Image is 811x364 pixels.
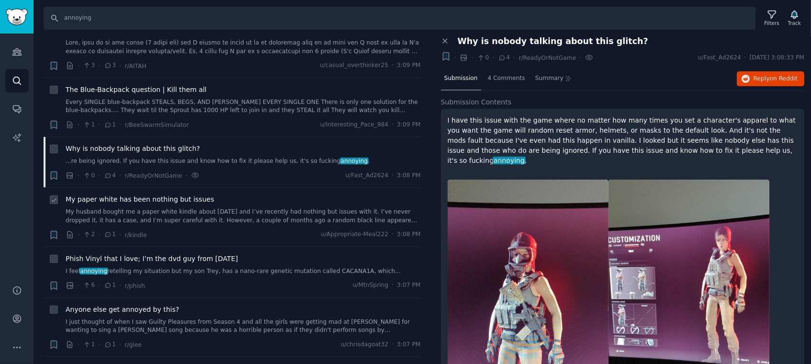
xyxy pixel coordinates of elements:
span: · [392,121,394,129]
span: 3 [104,61,116,70]
span: 1 [104,121,116,129]
a: I feelannoyingretelling my situation but my son Trey, has a nano-rare genetic mutation called CAC... [66,267,421,276]
span: 3:09 PM [397,121,420,129]
a: Anyone else get annoyed by this? [66,305,179,315]
span: · [98,340,100,350]
span: · [185,171,187,181]
span: · [78,171,79,181]
div: Filters [765,20,779,26]
span: r/kindle [124,232,146,239]
span: 4 [498,54,510,62]
span: r/phish [124,283,145,289]
span: · [492,53,494,63]
span: 4 Comments [488,74,525,83]
span: 6 [83,281,95,290]
a: Phish Vinyl that I love; I’m the dvd guy from [DATE] [66,254,238,264]
span: 1 [104,341,116,349]
span: u/Fast_Ad2624 [698,54,741,62]
span: · [98,120,100,130]
a: My husband bought me a paper white kindle about [DATE] and I’ve recently had nothing but issues w... [66,208,421,225]
img: GummySearch logo [6,9,28,25]
button: Track [785,8,804,28]
span: r/glee [124,341,141,348]
span: 2 [83,230,95,239]
span: · [119,171,121,181]
span: · [98,230,100,240]
span: annoying [340,158,369,164]
span: 1 [83,341,95,349]
span: u/MtnSpring [353,281,389,290]
span: · [78,61,79,71]
span: 3:08 PM [397,171,420,180]
span: · [392,171,394,180]
span: u/Interesting_Pace_984 [320,121,388,129]
span: u/chrisdagoat32 [341,341,389,349]
span: u/casual_overthinker25 [320,61,388,70]
span: 0 [83,171,95,180]
span: · [119,61,121,71]
span: Submission Contents [441,97,512,107]
span: annoying [493,157,525,164]
span: r/ReadyOrNotGame [124,172,182,179]
span: r/BeeSwarmSimulator [124,122,189,128]
span: · [98,281,100,291]
a: My paper white has been nothing but issues [66,194,214,205]
button: Replyon Reddit [737,71,804,87]
span: r/AITAH [124,63,146,69]
span: Why is nobody talking about this glitch? [458,36,648,46]
span: · [392,230,394,239]
span: 1 [104,281,116,290]
span: · [119,340,121,350]
span: · [119,230,121,240]
a: Lore, ipsu do si ame conse (7 adipi eli) sed D eiusmo te incid ut la et doloremag aliq en ad mini... [66,39,421,56]
span: 3:07 PM [397,281,420,290]
input: Search Keyword [44,7,756,30]
span: · [744,54,746,62]
div: Track [788,20,801,26]
span: · [78,281,79,291]
span: · [454,53,456,63]
p: I have this issue with the game where no matter how many times you set a character's apparel to w... [448,115,798,166]
span: 3:09 PM [397,61,420,70]
span: 1 [104,230,116,239]
span: · [471,53,473,63]
span: 3:07 PM [397,341,420,349]
span: r/ReadyOrNotGame [518,55,576,61]
span: 3:08 PM [397,230,420,239]
span: Submission [444,74,478,83]
span: Reply [754,75,798,83]
span: · [579,53,581,63]
span: 3 [83,61,95,70]
a: ...re being ignored. If you have this issue and know how to fix it please help us, it's so fuckin... [66,157,421,166]
span: · [98,171,100,181]
a: I just thought of when I saw Guilty Pleasures from Season 4 and all the girls were getting mad at... [66,318,421,335]
span: · [98,61,100,71]
span: u/Fast_Ad2624 [345,171,388,180]
span: 4 [104,171,116,180]
a: Why is nobody talking about this glitch? [66,144,200,154]
span: · [78,340,79,350]
a: The Blue-Backpack question | Kill them all [66,85,207,95]
span: · [392,281,394,290]
span: · [78,230,79,240]
span: u/Appropriate-Meal222 [321,230,388,239]
span: annoying [79,268,108,274]
span: 1 [83,121,95,129]
span: Summary [535,74,563,83]
span: on Reddit [770,75,798,82]
span: · [513,53,515,63]
span: · [119,281,121,291]
span: · [392,61,394,70]
span: · [78,120,79,130]
span: · [392,341,394,349]
span: 0 [477,54,489,62]
span: · [119,120,121,130]
span: [DATE] 3:08:33 PM [750,54,804,62]
a: Every SINGLE blue-backpack STEALS, BEGS, AND [PERSON_NAME] EVERY SINGLE ONE There is only one sol... [66,98,421,115]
